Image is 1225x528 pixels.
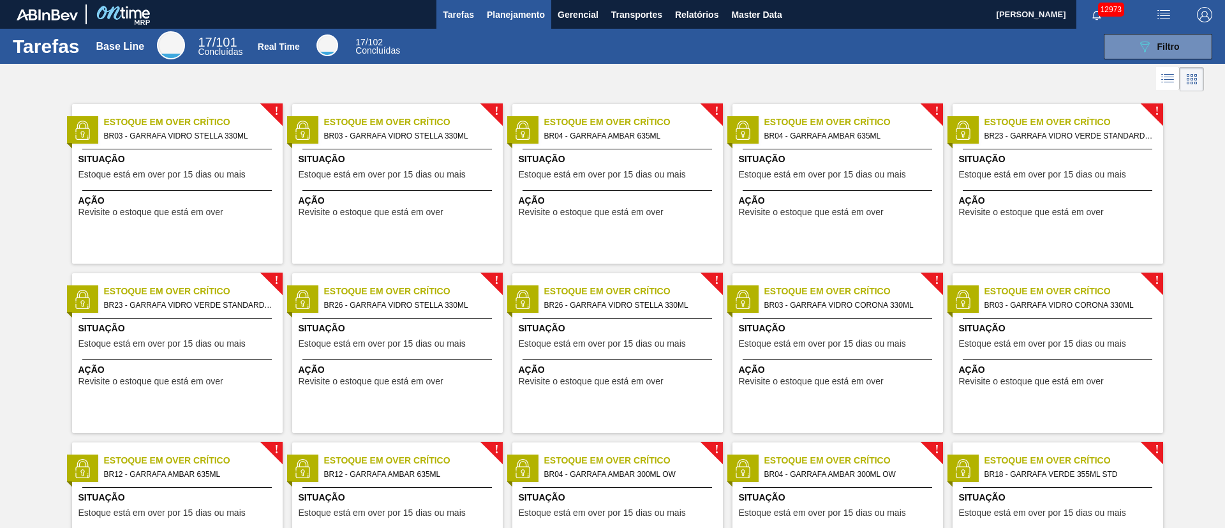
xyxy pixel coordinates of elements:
span: Transportes [611,7,662,22]
div: Real Time [258,41,300,52]
span: BR26 - GARRAFA VIDRO STELLA 330ML [324,298,493,312]
span: Estoque está em over por 15 dias ou mais [739,508,906,518]
span: Revisite o estoque que está em over [959,377,1104,386]
span: Situação [959,322,1160,335]
span: Situação [519,491,720,504]
span: ! [274,445,278,455]
span: Situação [519,153,720,166]
span: Estoque em Over Crítico [104,285,283,298]
span: Revisite o estoque que está em over [519,207,664,217]
span: Ação [299,194,500,207]
span: ! [1155,276,1159,285]
span: Situação [519,322,720,335]
img: status [293,290,312,309]
span: BR04 - GARRAFA AMBAR 635ML [544,129,713,143]
span: Estoque em Over Crítico [764,285,943,298]
span: Filtro [1157,41,1180,52]
span: BR23 - GARRAFA VIDRO VERDE STANDARD 600ML [984,129,1153,143]
span: Estoque está em over por 15 dias ou mais [959,170,1126,179]
span: BR23 - GARRAFA VIDRO VERDE STANDARD 600ML [104,298,272,312]
span: Revisite o estoque que está em over [739,377,884,386]
span: Estoque em Over Crítico [104,116,283,129]
span: Revisite o estoque que está em over [78,207,223,217]
span: Ação [299,363,500,377]
span: BR04 - GARRAFA AMBAR 635ML [764,129,933,143]
span: Situação [739,153,940,166]
span: BR04 - GARRAFA AMBAR 300ML OW [764,467,933,481]
img: status [953,290,972,309]
img: status [513,121,532,140]
span: ! [494,107,498,116]
span: Ação [739,194,940,207]
span: Revisite o estoque que está em over [78,377,223,386]
span: BR18 - GARRAFA VERDE 355ML STD [984,467,1153,481]
span: Estoque está em over por 15 dias ou mais [739,339,906,349]
span: ! [494,445,498,455]
span: Estoque em Over Crítico [544,285,723,298]
span: Situação [78,322,279,335]
span: Estoque em Over Crítico [324,285,503,298]
img: status [733,290,752,309]
span: Estoque está em over por 15 dias ou mais [78,339,246,349]
div: Base Line [198,37,242,56]
span: BR03 - GARRAFA VIDRO CORONA 330ML [984,298,1153,312]
span: Situação [78,153,279,166]
img: status [733,121,752,140]
span: 12973 [1098,3,1124,17]
span: Estoque está em over por 15 dias ou mais [78,170,246,179]
img: status [733,459,752,478]
span: ! [935,445,939,455]
span: 17 [355,37,366,47]
img: status [73,290,92,309]
span: Estoque está em over por 15 dias ou mais [299,339,466,349]
span: Ação [959,363,1160,377]
span: ! [715,445,718,455]
span: Gerencial [558,7,598,22]
span: Estoque em Over Crítico [324,454,503,467]
span: Situação [299,322,500,335]
span: Situação [739,322,940,335]
span: Revisite o estoque que está em over [299,207,443,217]
span: Estoque em Over Crítico [764,454,943,467]
span: ! [274,276,278,285]
span: Estoque em Over Crítico [764,116,943,129]
span: Estoque em Over Crítico [544,116,723,129]
span: Estoque está em over por 15 dias ou mais [519,508,686,518]
button: Filtro [1104,34,1212,59]
span: Ação [739,363,940,377]
img: status [293,121,312,140]
div: Real Time [316,34,338,56]
span: Estoque está em over por 15 dias ou mais [739,170,906,179]
img: status [73,459,92,478]
img: status [513,459,532,478]
div: Visão em Cards [1180,67,1204,91]
h1: Tarefas [13,39,80,54]
span: ! [715,276,718,285]
span: Estoque está em over por 15 dias ou mais [299,508,466,518]
span: / 102 [355,37,383,47]
span: ! [1155,107,1159,116]
span: Estoque em Over Crítico [984,116,1163,129]
span: Estoque está em over por 15 dias ou mais [299,170,466,179]
span: Estoque em Over Crítico [104,454,283,467]
span: Situação [299,491,500,504]
span: ! [494,276,498,285]
span: BR12 - GARRAFA AMBAR 635ML [324,467,493,481]
span: Estoque em Over Crítico [544,454,723,467]
span: Situação [78,491,279,504]
span: Estoque está em over por 15 dias ou mais [959,339,1126,349]
span: Ação [78,363,279,377]
span: BR04 - GARRAFA AMBAR 300ML OW [544,467,713,481]
span: ! [935,276,939,285]
span: Estoque está em over por 15 dias ou mais [78,508,246,518]
img: TNhmsLtSVTkK8tSr43FrP2fwEKptu5GPRR3wAAAABJRU5ErkJggg== [17,9,78,20]
span: Concluídas [198,47,242,57]
span: BR03 - GARRAFA VIDRO STELLA 330ML [104,129,272,143]
span: Concluídas [355,45,400,56]
img: userActions [1156,7,1171,22]
span: Revisite o estoque que está em over [959,207,1104,217]
span: Ação [519,363,720,377]
span: 17 [198,35,212,49]
span: Ação [519,194,720,207]
div: Base Line [96,41,145,52]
